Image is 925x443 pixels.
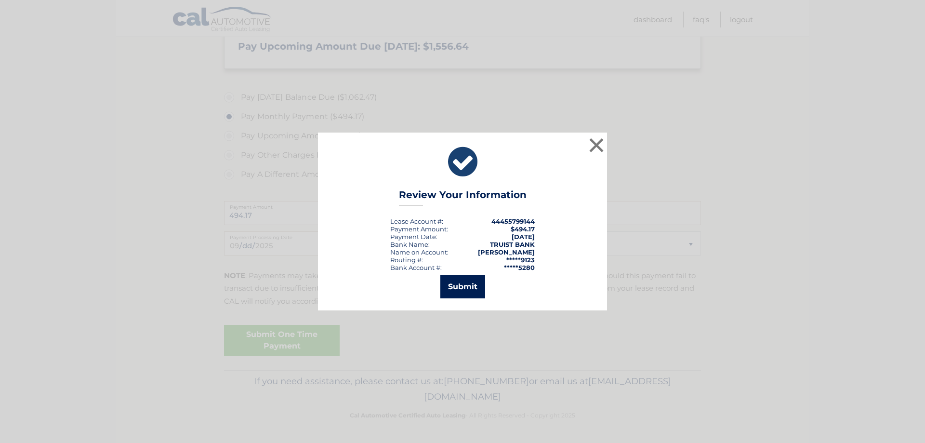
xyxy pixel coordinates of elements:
[390,217,443,225] div: Lease Account #:
[490,241,535,248] strong: TRUIST BANK
[440,275,485,298] button: Submit
[399,189,527,206] h3: Review Your Information
[511,225,535,233] span: $494.17
[390,233,436,241] span: Payment Date
[390,241,430,248] div: Bank Name:
[390,233,437,241] div: :
[390,225,448,233] div: Payment Amount:
[512,233,535,241] span: [DATE]
[587,135,606,155] button: ×
[491,217,535,225] strong: 44455799144
[478,248,535,256] strong: [PERSON_NAME]
[390,264,442,271] div: Bank Account #:
[390,256,423,264] div: Routing #:
[390,248,449,256] div: Name on Account:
